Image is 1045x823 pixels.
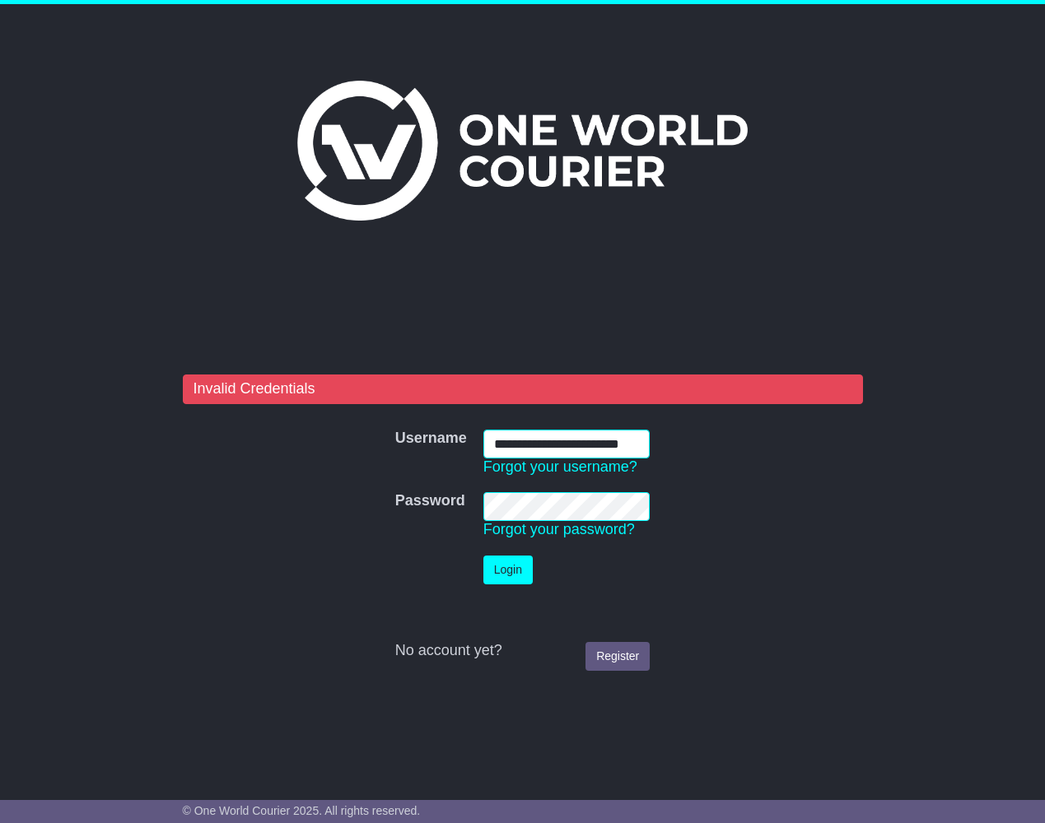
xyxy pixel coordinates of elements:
div: No account yet? [395,642,651,660]
span: © One World Courier 2025. All rights reserved. [183,804,421,817]
img: One World [297,81,747,221]
a: Forgot your password? [483,521,635,537]
label: Username [395,430,467,448]
a: Register [585,642,650,671]
label: Password [395,492,465,510]
div: Invalid Credentials [183,374,863,404]
a: Forgot your username? [483,458,637,475]
button: Login [483,556,533,584]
